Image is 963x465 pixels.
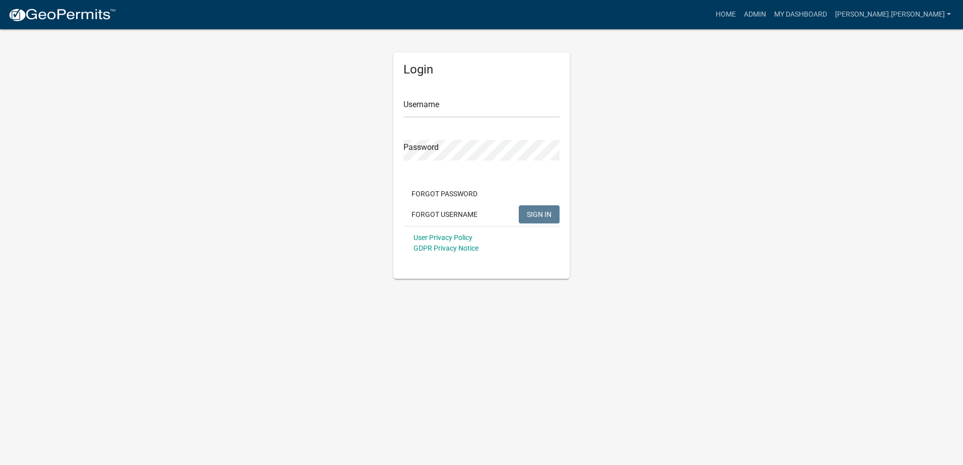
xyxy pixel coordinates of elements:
button: Forgot Username [403,205,486,223]
a: [PERSON_NAME].[PERSON_NAME] [831,5,955,24]
a: User Privacy Policy [414,234,472,242]
button: SIGN IN [519,205,560,223]
h5: Login [403,62,560,77]
button: Forgot Password [403,185,486,203]
a: Home [712,5,740,24]
a: My Dashboard [770,5,831,24]
a: Admin [740,5,770,24]
a: GDPR Privacy Notice [414,244,478,252]
span: SIGN IN [527,210,552,218]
